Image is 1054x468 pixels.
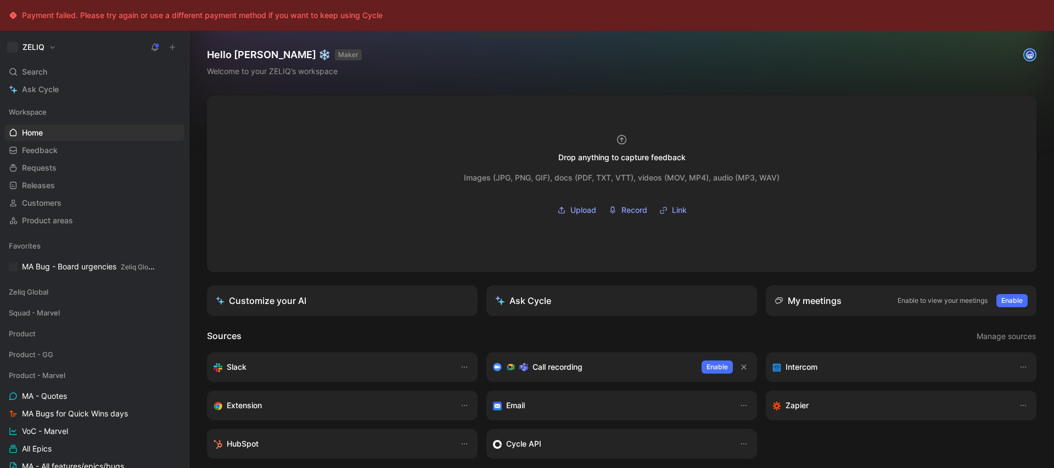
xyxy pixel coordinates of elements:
[4,284,184,303] div: Zeliq Global
[493,399,728,412] div: Forward emails to your feedback inbox
[493,360,693,374] div: Record & transcribe meetings from Zoom, Meet & Teams.
[4,325,184,345] div: Product
[9,349,53,360] span: Product - GG
[464,171,780,184] div: Images (JPG, PNG, GIF), docs (PDF, TXT, VTT), videos (MOV, MP4), audio (MP3, WAV)
[4,142,184,159] a: Feedback
[22,83,59,96] span: Ask Cycle
[4,367,184,384] div: Product - Marvel
[655,202,691,218] button: Link
[9,240,41,251] span: Favorites
[207,65,362,78] div: Welcome to your ZELIQ’s workspace
[486,285,757,316] button: Ask Cycle
[707,362,728,373] span: Enable
[207,329,242,343] h2: Sources
[23,42,44,52] h1: ZELIQ
[532,360,582,374] h3: Call recording
[570,204,596,217] span: Upload
[227,360,246,374] h3: Slack
[22,65,47,78] span: Search
[22,443,52,454] span: All Epics
[621,204,647,217] span: Record
[772,399,1008,412] div: Capture feedback from thousands of sources with Zapier (survey results, recordings, sheets, etc).
[4,125,184,141] a: Home
[553,202,600,218] button: Upload
[996,294,1028,307] button: Enable
[22,215,73,226] span: Product areas
[977,330,1036,343] span: Manage sources
[22,198,61,208] span: Customers
[4,423,184,439] a: VoC - Marvel
[22,162,57,173] span: Requests
[22,391,67,402] span: MA - Quotes
[4,346,184,363] div: Product - GG
[214,360,449,374] div: Sync your customers, send feedback and get updates in Slack
[22,426,68,437] span: VoC - Marvel
[22,408,128,419] span: MA Bugs for Quick Wins days
[214,399,449,412] div: Capture feedback from anywhere on the web
[786,399,809,412] h3: Zapier
[207,285,478,316] a: Customize your AI
[4,195,184,211] a: Customers
[227,437,259,450] h3: HubSpot
[4,212,184,229] a: Product areas
[976,329,1036,343] button: Manage sources
[493,437,728,450] div: Sync customers & send feedback from custom sources. Get inspired by our favorite use case
[9,106,47,117] span: Workspace
[216,294,306,307] div: Customize your AI
[4,346,184,366] div: Product - GG
[4,258,184,275] a: MA Bug - Board urgenciesZeliq Global
[702,360,733,374] button: Enable
[604,202,651,218] button: Record
[22,261,156,273] span: MA Bug - Board urgencies
[9,286,48,297] span: Zeliq Global
[672,204,687,217] span: Link
[335,49,362,60] button: MAKER
[121,263,158,271] span: Zeliq Global
[4,160,184,176] a: Requests
[772,360,1008,374] div: Sync your customers, send feedback and get updates in Intercom
[22,9,383,22] div: Payment failed. Please try again or use a different payment method if you want to keep using Cycle
[4,284,184,300] div: Zeliq Global
[4,325,184,342] div: Product
[558,151,686,164] div: Drop anything to capture feedback
[4,104,184,120] div: Workspace
[506,399,525,412] h3: Email
[207,48,362,61] h1: Hello [PERSON_NAME] ❄️
[4,177,184,194] a: Releases
[786,360,817,374] h3: Intercom
[4,238,184,254] div: Favorites
[4,64,184,80] div: Search
[4,441,184,457] a: All Epics
[4,40,59,55] button: ZELIQ
[22,180,55,191] span: Releases
[495,294,551,307] div: Ask Cycle
[4,305,184,321] div: Squad - Marvel
[1024,49,1035,60] img: avatar
[22,127,43,138] span: Home
[4,305,184,324] div: Squad - Marvel
[1001,295,1023,306] span: Enable
[9,370,65,381] span: Product - Marvel
[4,81,184,98] a: Ask Cycle
[898,295,988,306] p: Enable to view your meetings
[9,307,60,318] span: Squad - Marvel
[4,388,184,404] a: MA - Quotes
[506,437,541,450] h3: Cycle API
[9,328,36,339] span: Product
[4,405,184,422] a: MA Bugs for Quick Wins days
[775,294,842,307] div: My meetings
[22,145,58,156] span: Feedback
[227,399,262,412] h3: Extension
